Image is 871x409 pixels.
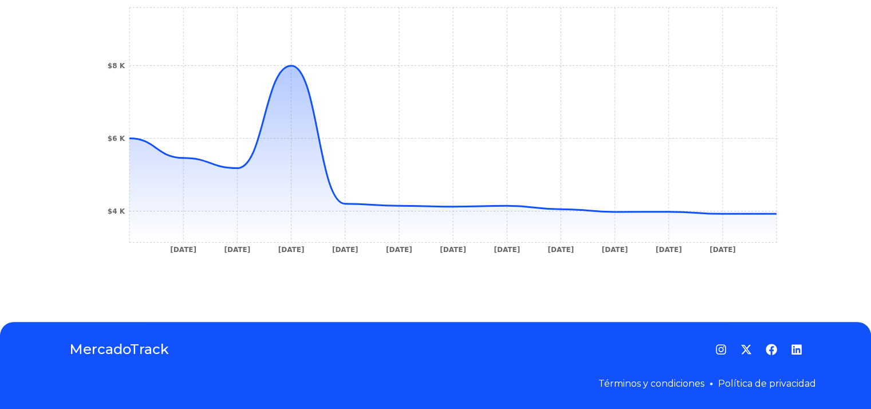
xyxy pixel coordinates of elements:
[278,246,304,254] tspan: [DATE]
[791,344,802,355] a: LinkedIn
[709,246,735,254] tspan: [DATE]
[170,246,196,254] tspan: [DATE]
[385,246,412,254] tspan: [DATE]
[494,246,520,254] tspan: [DATE]
[107,135,125,143] tspan: $6 K
[69,341,169,357] font: MercadoTrack
[718,378,816,389] a: Política de privacidad
[655,246,681,254] tspan: [DATE]
[598,378,704,389] a: Términos y condiciones
[69,340,169,359] a: MercadoTrack
[601,246,628,254] tspan: [DATE]
[107,62,125,70] tspan: $8 K
[766,344,777,355] a: Facebook
[440,246,466,254] tspan: [DATE]
[332,246,358,254] tspan: [DATE]
[224,246,250,254] tspan: [DATE]
[715,344,727,355] a: Instagram
[740,344,752,355] a: Gorjeo
[547,246,574,254] tspan: [DATE]
[107,207,125,215] tspan: $4 K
